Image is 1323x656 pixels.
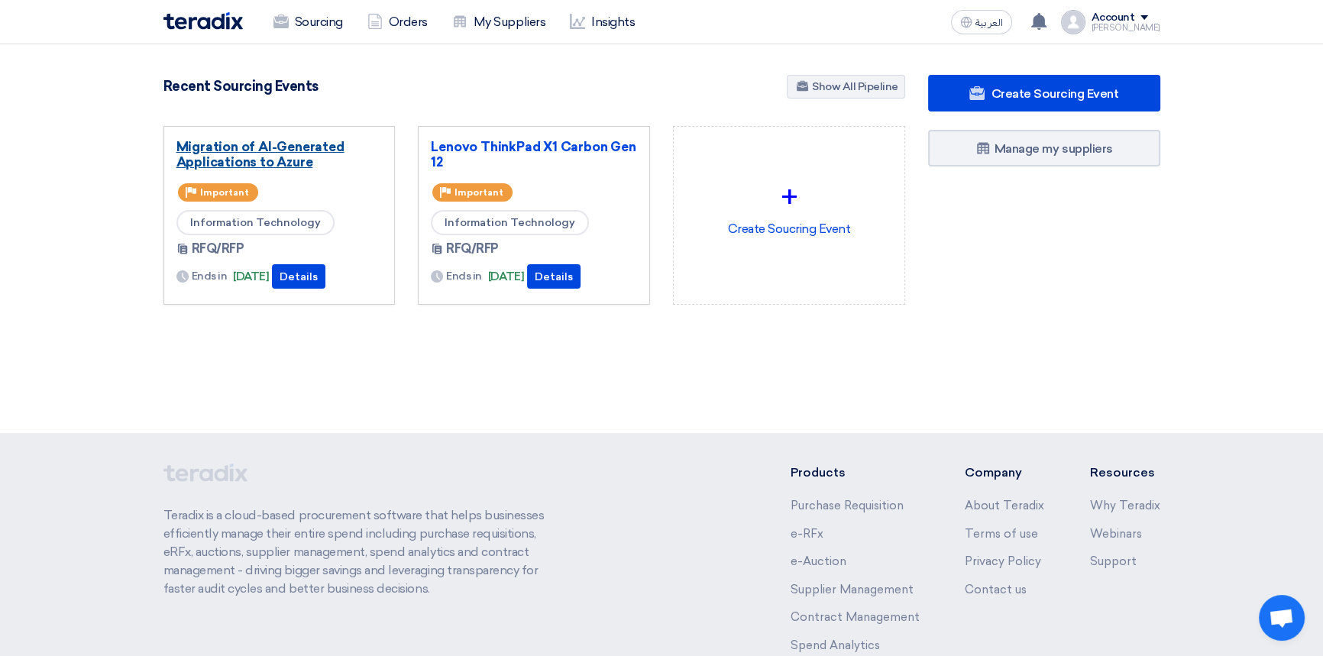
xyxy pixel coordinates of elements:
[1090,464,1160,482] li: Resources
[965,554,1041,568] a: Privacy Policy
[488,268,524,286] span: [DATE]
[951,10,1012,34] button: العربية
[440,5,558,39] a: My Suppliers
[1259,595,1305,641] div: Open chat
[355,5,440,39] a: Orders
[233,268,269,286] span: [DATE]
[1092,11,1135,24] div: Account
[686,139,892,273] div: Create Soucring Event
[527,264,581,289] button: Details
[163,12,243,30] img: Teradix logo
[163,506,562,598] p: Teradix is a cloud-based procurement software that helps businesses efficiently manage their enti...
[965,464,1044,482] li: Company
[790,464,919,482] li: Products
[965,527,1038,541] a: Terms of use
[272,264,325,289] button: Details
[446,268,482,284] span: Ends in
[176,139,383,170] a: Migration of AI-Generated Applications to Azure
[446,240,499,258] span: RFQ/RFP
[790,610,919,624] a: Contract Management
[163,78,319,95] h4: Recent Sourcing Events
[192,240,244,258] span: RFQ/RFP
[176,210,335,235] span: Information Technology
[558,5,647,39] a: Insights
[965,499,1044,512] a: About Teradix
[790,554,846,568] a: e-Auction
[1061,10,1085,34] img: profile_test.png
[1090,499,1160,512] a: Why Teradix
[790,638,879,652] a: Spend Analytics
[454,187,503,198] span: Important
[1090,527,1142,541] a: Webinars
[975,18,1003,28] span: العربية
[1090,554,1137,568] a: Support
[261,5,355,39] a: Sourcing
[991,86,1118,101] span: Create Sourcing Event
[192,268,228,284] span: Ends in
[790,583,913,596] a: Supplier Management
[965,583,1027,596] a: Contact us
[928,130,1160,166] a: Manage my suppliers
[1092,24,1160,32] div: [PERSON_NAME]
[790,527,823,541] a: e-RFx
[790,499,903,512] a: Purchase Requisition
[686,174,892,220] div: +
[200,187,249,198] span: Important
[787,75,905,99] a: Show All Pipeline
[431,139,637,170] a: Lenovo ThinkPad X1 Carbon Gen 12
[431,210,589,235] span: Information Technology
